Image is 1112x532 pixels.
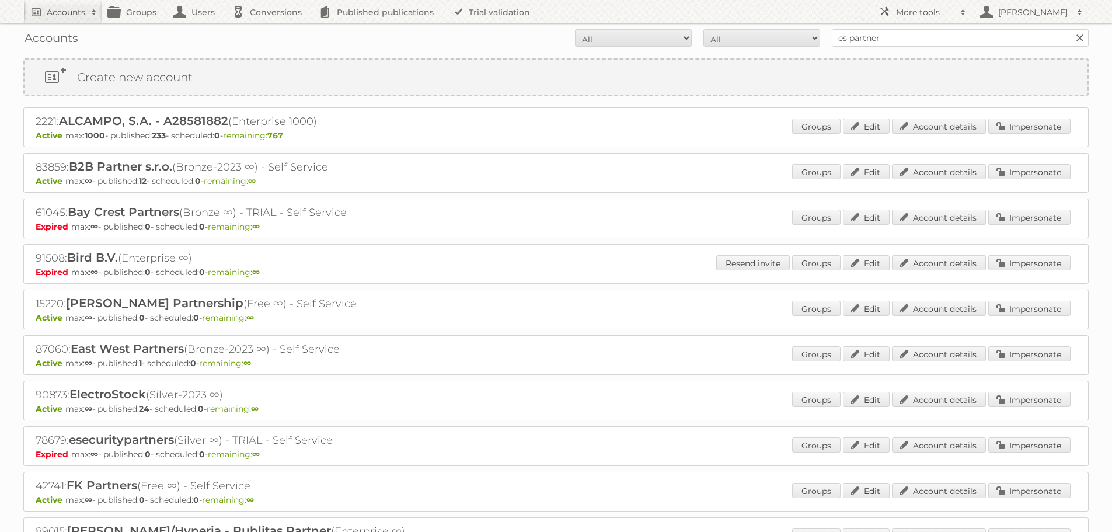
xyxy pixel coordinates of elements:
strong: 1 [139,358,142,368]
h2: More tools [896,6,954,18]
strong: 0 [193,312,199,323]
a: Account details [892,119,986,134]
span: esecuritypartners [69,433,174,447]
a: Groups [792,346,841,361]
p: max: - published: - scheduled: - [36,267,1076,277]
span: Bird B.V. [67,251,118,265]
span: Expired [36,449,71,460]
p: max: - published: - scheduled: - [36,312,1076,323]
strong: ∞ [90,267,98,277]
a: Groups [792,164,841,179]
strong: ∞ [246,312,254,323]
a: Create new account [25,60,1087,95]
strong: 0 [145,449,151,460]
span: remaining: [223,130,283,141]
a: Groups [792,437,841,453]
a: Edit [843,301,890,316]
strong: 0 [145,267,151,277]
span: Active [36,495,65,505]
a: Impersonate [988,301,1071,316]
strong: 0 [199,221,205,232]
h2: 15220: (Free ∞) - Self Service [36,296,444,311]
strong: 12 [139,176,147,186]
h2: 78679: (Silver ∞) - TRIAL - Self Service [36,433,444,448]
span: Active [36,176,65,186]
a: Edit [843,437,890,453]
span: ALCAMPO, S.A. - A28581882 [59,114,228,128]
a: Resend invite [716,255,790,270]
strong: ∞ [251,404,259,414]
span: East West Partners [71,342,184,356]
span: ElectroStock [69,387,146,401]
strong: 0 [139,312,145,323]
p: max: - published: - scheduled: - [36,404,1076,414]
p: max: - published: - scheduled: - [36,449,1076,460]
a: Impersonate [988,346,1071,361]
a: Impersonate [988,392,1071,407]
span: remaining: [202,495,254,505]
a: Groups [792,210,841,225]
strong: 24 [139,404,149,414]
strong: 1000 [85,130,105,141]
strong: 0 [198,404,204,414]
h2: 90873: (Silver-2023 ∞) [36,387,444,402]
span: remaining: [204,176,256,186]
a: Edit [843,483,890,498]
h2: 91508: (Enterprise ∞) [36,251,444,266]
span: [PERSON_NAME] Partnership [66,296,243,310]
p: max: - published: - scheduled: - [36,130,1076,141]
a: Groups [792,392,841,407]
span: Active [36,358,65,368]
strong: ∞ [85,495,92,505]
span: Expired [36,267,71,277]
span: Active [36,404,65,414]
span: Active [36,312,65,323]
span: Bay Crest Partners [68,205,179,219]
strong: 0 [214,130,220,141]
h2: 61045: (Bronze ∞) - TRIAL - Self Service [36,205,444,220]
a: Account details [892,346,986,361]
span: remaining: [202,312,254,323]
a: Edit [843,210,890,225]
strong: ∞ [252,267,260,277]
p: max: - published: - scheduled: - [36,221,1076,232]
a: Groups [792,255,841,270]
strong: 233 [152,130,166,141]
span: remaining: [199,358,251,368]
strong: 0 [199,449,205,460]
strong: ∞ [85,312,92,323]
strong: ∞ [85,358,92,368]
strong: 0 [195,176,201,186]
strong: ∞ [90,221,98,232]
h2: 2221: (Enterprise 1000) [36,114,444,129]
a: Account details [892,210,986,225]
a: Groups [792,483,841,498]
a: Edit [843,255,890,270]
strong: 0 [193,495,199,505]
a: Edit [843,119,890,134]
a: Edit [843,392,890,407]
a: Account details [892,301,986,316]
a: Impersonate [988,437,1071,453]
a: Account details [892,164,986,179]
a: Impersonate [988,210,1071,225]
span: remaining: [207,404,259,414]
span: B2B Partner s.r.o. [69,159,172,173]
a: Impersonate [988,483,1071,498]
strong: ∞ [252,449,260,460]
h2: 87060: (Bronze-2023 ∞) - Self Service [36,342,444,357]
strong: 0 [199,267,205,277]
strong: 0 [139,495,145,505]
a: Impersonate [988,255,1071,270]
a: Groups [792,301,841,316]
span: Active [36,130,65,141]
a: Groups [792,119,841,134]
span: Expired [36,221,71,232]
p: max: - published: - scheduled: - [36,495,1076,505]
strong: ∞ [243,358,251,368]
a: Account details [892,483,986,498]
strong: 0 [190,358,196,368]
h2: 83859: (Bronze-2023 ∞) - Self Service [36,159,444,175]
strong: 767 [267,130,283,141]
h2: Accounts [47,6,85,18]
